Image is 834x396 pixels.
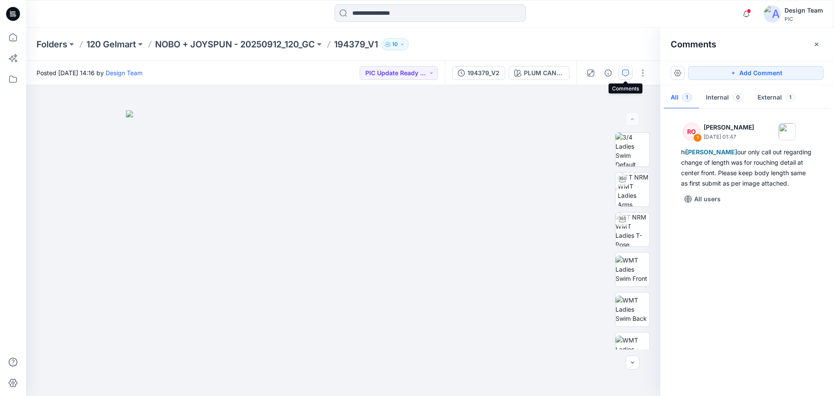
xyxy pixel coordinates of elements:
p: [PERSON_NAME] [704,122,754,133]
img: WMT Ladies Swim Front [616,256,649,283]
span: 1 [682,93,692,102]
a: 120 Gelmart [86,38,136,50]
h2: Comments [671,39,716,50]
button: PLUM CANDY [509,66,569,80]
div: PIC [784,16,823,22]
button: All [664,87,699,109]
img: WMT Ladies Swim Back [616,296,649,323]
img: 3/4 Ladies Swim Default [616,133,649,166]
button: Details [601,66,615,80]
div: PLUM CANDY [524,68,564,78]
p: All users [694,194,721,204]
img: TT NRM WMT Ladies T-Pose [616,213,649,246]
button: Internal [699,87,751,109]
img: avatar [764,5,781,23]
p: [DATE] 01:47 [704,133,754,141]
img: WMT Ladies Swim Left [616,336,649,363]
p: 194379_V1 [334,38,378,50]
span: 1 [785,93,795,102]
img: TT NRM WMT Ladies Arms Down [618,173,649,206]
button: All users [681,192,724,206]
span: [PERSON_NAME] [686,148,737,156]
a: Design Team [106,69,142,77]
button: External [751,87,802,109]
div: 194379_V2 [467,68,500,78]
span: 0 [732,93,744,102]
div: Design Team [784,5,823,16]
button: 194379_V2 [452,66,505,80]
button: Add Comment [688,66,824,80]
span: Posted [DATE] 14:16 by [36,68,142,77]
div: 1 [693,133,702,142]
a: NOBO + JOYSPUN - 20250912_120_GC [155,38,315,50]
a: Folders [36,38,67,50]
button: 10 [381,38,409,50]
p: 10 [392,40,398,49]
div: hi our only call out regarding change of length was for rouching detail at center front. Please k... [681,147,813,189]
div: RO [683,123,700,140]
